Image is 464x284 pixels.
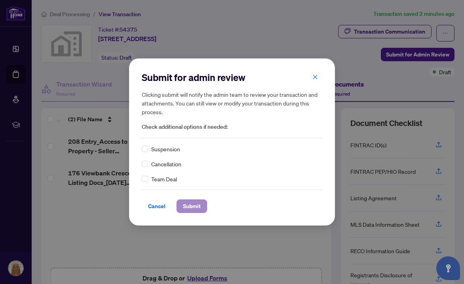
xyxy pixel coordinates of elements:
button: Submit [177,199,207,213]
span: close [312,74,318,80]
h5: Clicking submit will notify the admin team to review your transaction and attachments. You can st... [142,90,322,116]
button: Cancel [142,199,172,213]
span: Team Deal [151,175,177,183]
button: Open asap [436,256,460,280]
span: Cancellation [151,160,181,168]
span: Suspension [151,145,180,153]
span: Cancel [148,200,165,213]
h2: Submit for admin review [142,71,322,84]
span: Check additional options if needed: [142,122,322,132]
span: Submit [183,200,201,213]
